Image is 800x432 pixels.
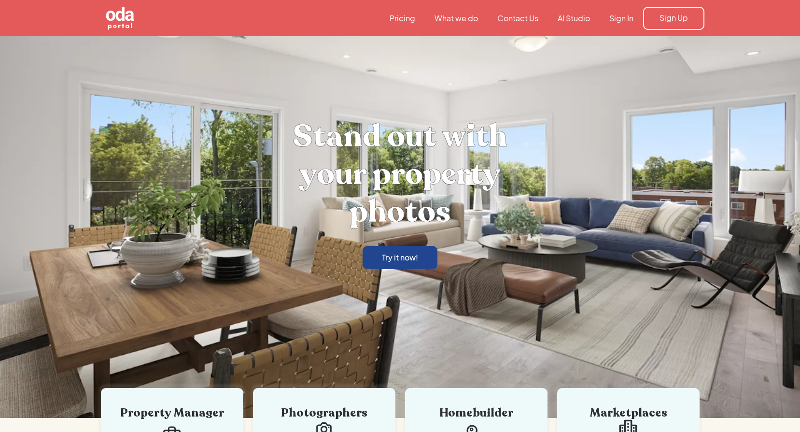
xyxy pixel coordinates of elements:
div: Sign Up [660,13,688,23]
div: Marketplaces [572,407,685,419]
a: Contact Us [488,13,548,24]
h1: Stand out with your property photos [255,117,545,230]
a: Sign In [600,13,643,24]
div: Property Manager [115,407,229,419]
a: AI Studio [548,13,600,24]
a: Sign Up [643,7,704,30]
div: Try it now! [382,252,418,263]
div: Homebuilder [420,407,533,419]
a: Try it now! [363,246,437,269]
div: Photographers [267,407,381,419]
a: What we do [425,13,488,24]
a: Pricing [380,13,425,24]
a: home [96,6,188,31]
